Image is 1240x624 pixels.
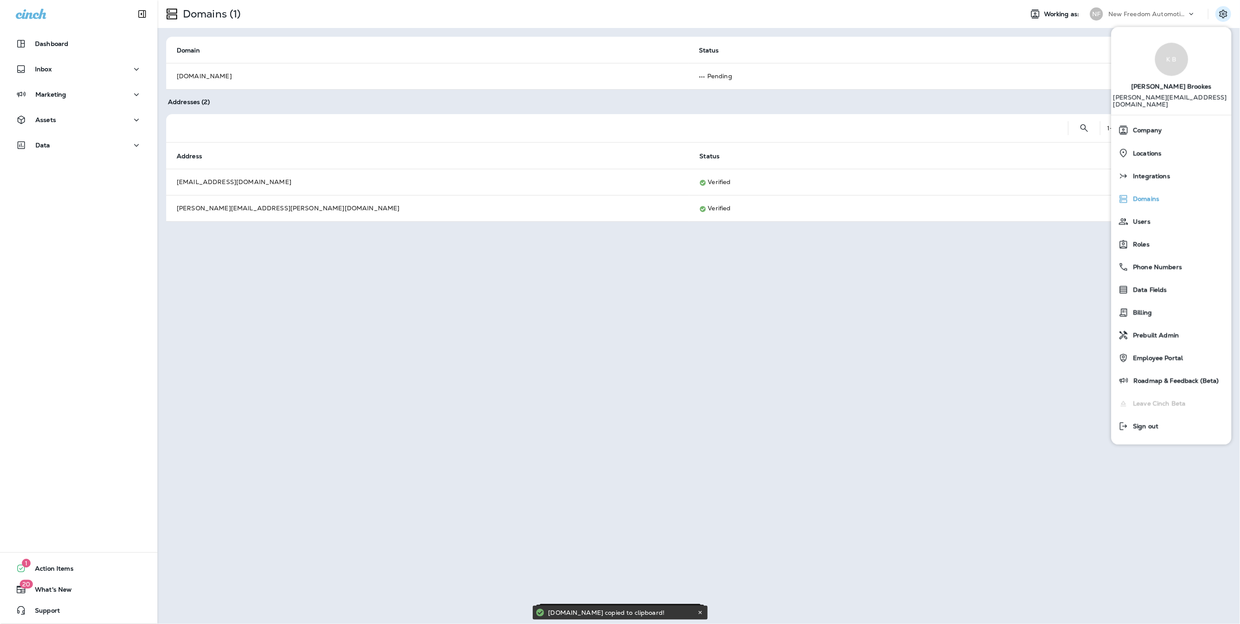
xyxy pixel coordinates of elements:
[1129,218,1151,226] span: Users
[1115,235,1228,253] a: Roles
[1129,173,1170,180] span: Integrations
[700,153,720,160] span: Status
[9,60,149,78] button: Inbox
[9,602,149,619] button: Support
[1115,167,1228,185] a: Integrations
[35,66,52,73] p: Inbox
[1115,372,1228,389] a: Roadmap & Feedback (Beta)
[699,46,730,54] span: Status
[1129,355,1183,362] span: Employee Portal
[1076,119,1093,137] button: Search Addresses
[1111,278,1232,301] button: Data Fields
[26,565,73,575] span: Action Items
[1111,415,1232,437] button: Sign out
[1129,309,1152,317] span: Billing
[177,153,202,160] span: Address
[1111,301,1232,324] button: Billing
[1111,187,1232,210] button: Domains
[1115,281,1228,298] a: Data Fields
[1129,286,1167,294] span: Data Fields
[9,86,149,103] button: Marketing
[689,195,1210,221] td: Verified
[1111,164,1232,187] button: Integrations
[20,580,33,589] span: 20
[1129,332,1179,339] span: Prebuilt Admin
[1216,6,1231,22] button: Settings
[9,35,149,52] button: Dashboard
[1115,258,1228,275] a: Phone Numbers
[1107,125,1130,132] div: 1 - 2 of 2
[548,606,695,620] div: [DOMAIN_NAME] copied to clipboard!
[1132,76,1212,94] span: [PERSON_NAME] Brookes
[689,169,1210,195] td: Verified
[1111,233,1232,255] button: Roles
[9,560,149,577] button: 1Action Items
[1115,144,1228,162] a: Locations
[35,142,50,149] p: Data
[1129,127,1162,134] span: Company
[177,152,213,160] span: Address
[1111,324,1232,346] button: Prebuilt Admin
[1129,241,1150,248] span: Roles
[1111,34,1232,115] a: K B[PERSON_NAME] Brookes [PERSON_NAME][EMAIL_ADDRESS][DOMAIN_NAME]
[551,605,692,618] div: [DOMAIN_NAME] copied to clipboard!
[168,98,210,106] span: Addresses (2)
[35,40,68,47] p: Dashboard
[177,46,211,54] span: Domain
[1129,264,1182,271] span: Phone Numbers
[1115,349,1228,366] a: Employee Portal
[1155,43,1188,76] div: K B
[166,169,689,195] td: [EMAIL_ADDRESS][DOMAIN_NAME]
[22,559,31,568] span: 1
[688,63,1210,89] td: Pending
[1129,377,1219,385] span: Roadmap & Feedback (Beta)
[35,91,66,98] p: Marketing
[35,116,56,123] p: Assets
[699,47,719,54] span: Status
[1115,326,1228,344] a: Prebuilt Admin
[1044,10,1081,18] span: Working as:
[130,5,154,23] button: Collapse Sidebar
[177,47,200,54] span: Domain
[1129,423,1159,430] span: Sign out
[1111,210,1232,233] button: Users
[1115,303,1228,321] a: Billing
[1115,121,1228,139] a: Company
[1111,141,1232,164] button: Locations
[1111,369,1232,392] button: Roadmap & Feedback (Beta)
[26,607,60,617] span: Support
[1115,190,1228,207] a: Domains
[700,152,731,160] span: Status
[26,586,72,596] span: What's New
[166,63,688,89] td: [DOMAIN_NAME]
[1115,213,1228,230] a: Users
[1113,94,1230,115] p: [PERSON_NAME][EMAIL_ADDRESS][DOMAIN_NAME]
[1090,7,1103,21] div: NF
[179,7,241,21] p: Domains (1)
[1129,150,1162,157] span: Locations
[9,136,149,154] button: Data
[1111,255,1232,278] button: Phone Numbers
[554,604,689,617] div: [DOMAIN_NAME] copied to clipboard!
[1108,10,1187,17] p: New Freedom Automotive dba Grease Monkey 1144
[1129,195,1160,203] span: Domains
[9,581,149,598] button: 20What's New
[1111,346,1232,369] button: Employee Portal
[1111,119,1232,141] button: Company
[9,111,149,129] button: Assets
[166,195,689,221] td: [PERSON_NAME][EMAIL_ADDRESS][PERSON_NAME][DOMAIN_NAME]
